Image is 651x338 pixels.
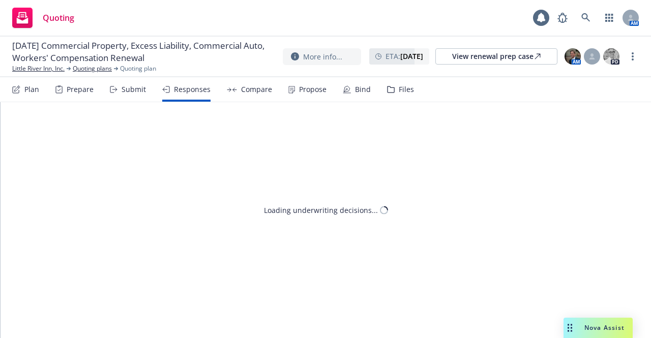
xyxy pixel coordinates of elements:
a: Little River Inn, Inc. [12,64,65,73]
div: Compare [241,85,272,94]
button: More info... [283,48,361,65]
span: Quoting [43,14,74,22]
div: Drag to move [564,318,576,338]
div: View renewal prep case [452,49,541,64]
span: Quoting plan [120,64,156,73]
a: Report a Bug [552,8,573,28]
a: Switch app [599,8,619,28]
span: ETA : [386,51,423,62]
a: Quoting [8,4,78,32]
a: Quoting plans [73,64,112,73]
div: Loading underwriting decisions... [264,205,378,216]
strong: [DATE] [400,51,423,61]
span: Nova Assist [584,323,625,332]
div: Bind [355,85,371,94]
span: More info... [303,51,342,62]
div: Responses [174,85,211,94]
a: Search [576,8,596,28]
button: Nova Assist [564,318,633,338]
div: Submit [122,85,146,94]
span: [DATE] Commercial Property, Excess Liability, Commercial Auto, Workers' Compensation Renewal [12,40,275,64]
img: photo [565,48,581,65]
div: Plan [24,85,39,94]
div: Files [399,85,414,94]
div: Prepare [67,85,94,94]
a: more [627,50,639,63]
div: Propose [299,85,327,94]
a: View renewal prep case [435,48,557,65]
img: photo [603,48,619,65]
